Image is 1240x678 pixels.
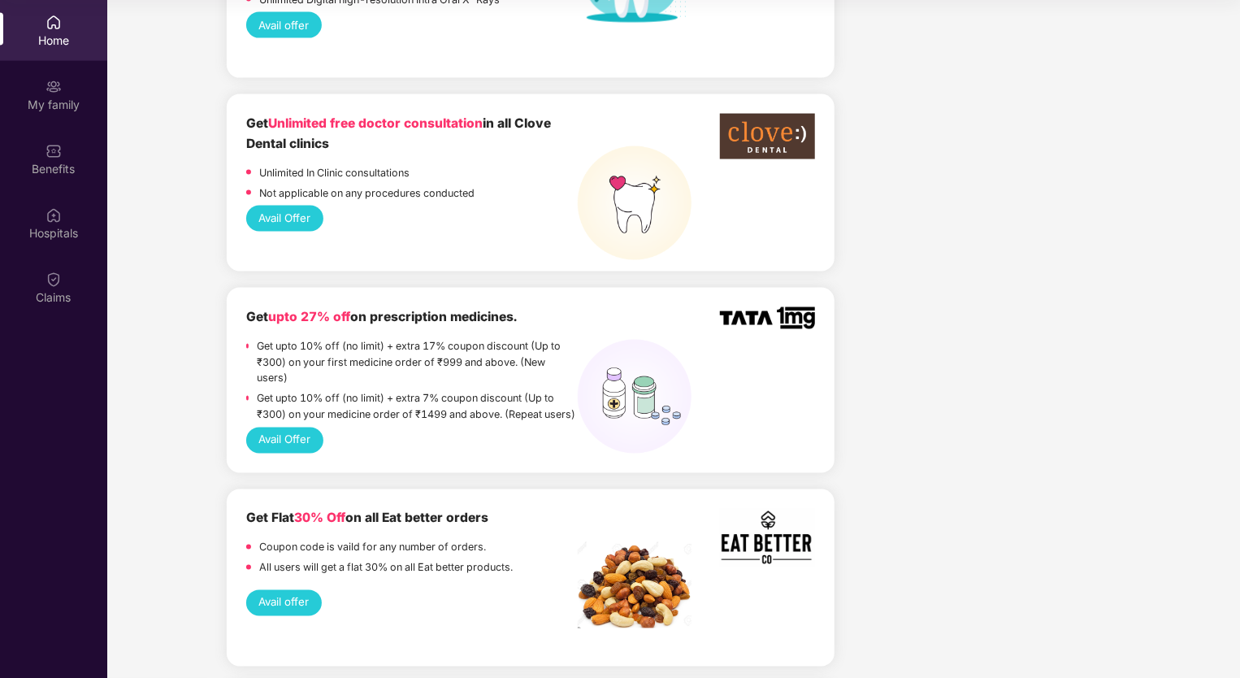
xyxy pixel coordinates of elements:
[268,309,350,324] span: upto 27% off
[246,590,322,616] button: Avail offer
[578,541,692,629] img: Screenshot%202022-11-18%20at%2012.32.13%20PM.png
[46,143,62,159] img: svg+xml;base64,PHN2ZyBpZD0iQmVuZWZpdHMiIHhtbG5zPSJodHRwOi8vd3d3LnczLm9yZy8yMDAwL3N2ZyIgd2lkdGg9Ij...
[294,511,345,526] span: 30% Off
[246,511,488,526] b: Get Flat on all Eat better orders
[46,79,62,95] img: svg+xml;base64,PHN2ZyB3aWR0aD0iMjAiIGhlaWdodD0iMjAiIHZpZXdCb3g9IjAgMCAyMCAyMCIgZmlsbD0ibm9uZSIgeG...
[720,509,815,567] img: Screenshot%202022-11-17%20at%202.10.19%20PM.png
[259,560,513,576] p: All users will get a flat 30% on all Eat better products.
[259,165,410,181] p: Unlimited In Clinic consultations
[578,340,692,454] img: medicines%20(1).png
[259,185,475,202] p: Not applicable on any procedures conducted
[246,206,323,232] button: Avail Offer
[720,307,815,328] img: TATA_1mg_Logo.png
[259,540,486,556] p: Coupon code is vaild for any number of orders.
[257,339,578,387] p: Get upto 10% off (no limit) + extra 17% coupon discount (Up to ₹300) on your first medicine order...
[246,428,323,454] button: Avail Offer
[257,391,578,424] p: Get upto 10% off (no limit) + extra 7% coupon discount (Up to ₹300) on your medicine order of ₹14...
[46,15,62,31] img: svg+xml;base64,PHN2ZyBpZD0iSG9tZSIgeG1sbnM9Imh0dHA6Ly93d3cudzMub3JnLzIwMDAvc3ZnIiB3aWR0aD0iMjAiIG...
[720,114,815,159] img: clove-dental%20png.png
[46,207,62,224] img: svg+xml;base64,PHN2ZyBpZD0iSG9zcGl0YWxzIiB4bWxucz0iaHR0cDovL3d3dy53My5vcmcvMjAwMC9zdmciIHdpZHRoPS...
[268,115,483,131] span: Unlimited free doctor consultation
[46,272,62,288] img: svg+xml;base64,PHN2ZyBpZD0iQ2xhaW0iIHhtbG5zPSJodHRwOi8vd3d3LnczLm9yZy8yMDAwL3N2ZyIgd2lkdGg9IjIwIi...
[578,146,692,260] img: teeth%20high.png
[246,115,551,150] b: Get in all Clove Dental clinics
[246,309,517,324] b: Get on prescription medicines.
[246,12,322,38] button: Avail offer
